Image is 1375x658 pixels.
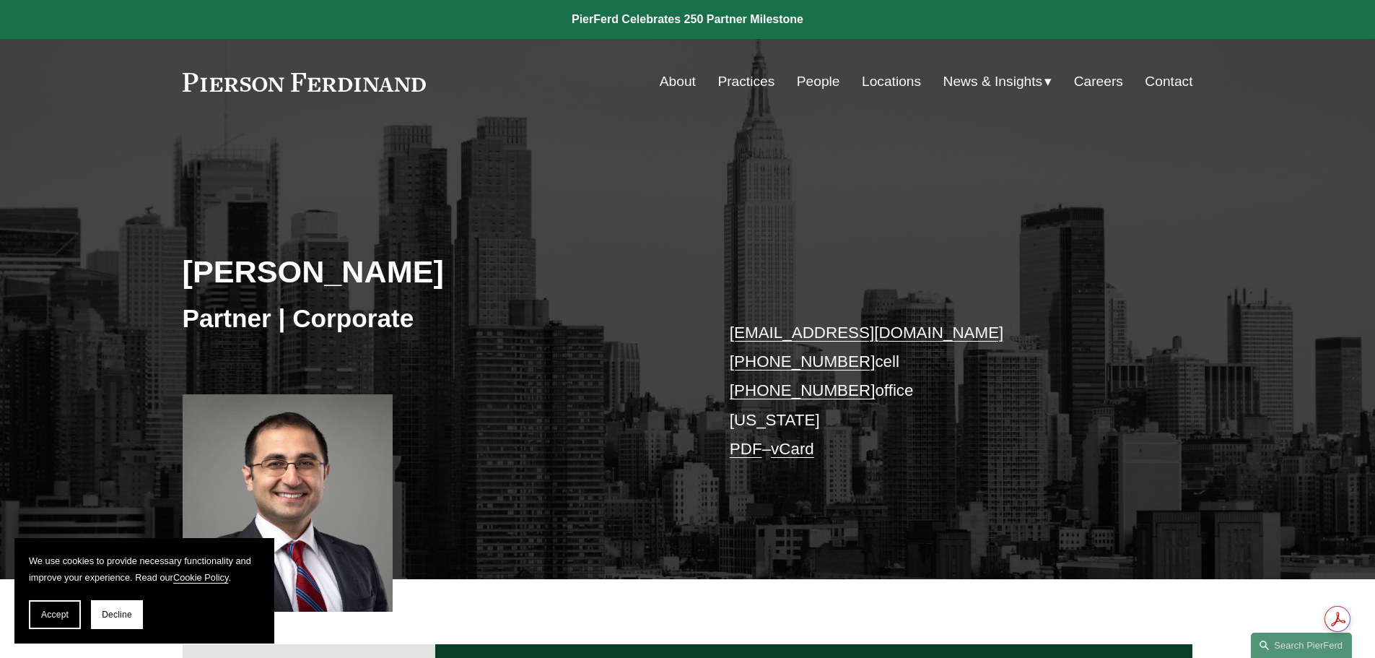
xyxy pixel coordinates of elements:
[730,381,876,399] a: [PHONE_NUMBER]
[1145,68,1192,95] a: Contact
[862,68,921,95] a: Locations
[173,572,229,583] a: Cookie Policy
[730,352,876,371] a: [PHONE_NUMBER]
[29,600,81,629] button: Accept
[91,600,143,629] button: Decline
[41,610,69,620] span: Accept
[183,253,688,290] h2: [PERSON_NAME]
[183,303,688,334] h3: Partner | Corporate
[771,440,814,458] a: vCard
[660,68,696,95] a: About
[730,440,762,458] a: PDF
[29,553,260,586] p: We use cookies to provide necessary functionality and improve your experience. Read our .
[14,538,274,644] section: Cookie banner
[943,69,1043,95] span: News & Insights
[730,324,1003,342] a: [EMAIL_ADDRESS][DOMAIN_NAME]
[102,610,132,620] span: Decline
[717,68,774,95] a: Practices
[730,319,1151,464] p: cell office [US_STATE] –
[1074,68,1123,95] a: Careers
[943,68,1052,95] a: folder dropdown
[797,68,840,95] a: People
[1251,633,1352,658] a: Search this site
